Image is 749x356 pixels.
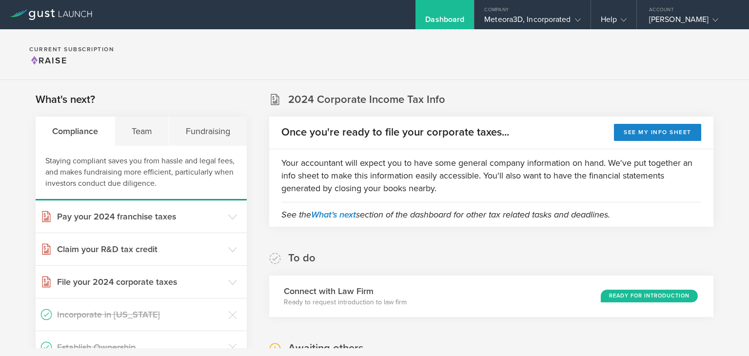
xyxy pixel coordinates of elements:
h2: What's next? [36,93,95,107]
em: See the section of the dashboard for other tax related tasks and deadlines. [281,209,610,220]
div: Ready for Introduction [601,290,698,302]
h2: Once you're ready to file your corporate taxes... [281,125,509,139]
h2: To do [288,251,315,265]
h3: File your 2024 corporate taxes [57,276,223,288]
span: Raise [29,55,67,66]
h3: Incorporate in [US_STATE] [57,308,223,321]
h3: Establish Ownership [57,341,223,354]
a: What's next [311,209,356,220]
div: Meteora3D, Incorporated [484,15,580,29]
h2: Current Subscription [29,46,114,52]
div: Help [601,15,627,29]
p: Your accountant will expect you to have some general company information on hand. We've put toget... [281,157,701,195]
div: Staying compliant saves you from hassle and legal fees, and makes fundraising more efficient, par... [36,146,247,200]
div: Compliance [36,117,115,146]
h3: Connect with Law Firm [284,285,407,297]
h2: Awaiting others [288,341,363,356]
div: Dashboard [425,15,464,29]
div: Connect with Law FirmReady to request introduction to law firmReady for Introduction [269,276,713,317]
button: See my info sheet [614,124,701,141]
div: Team [115,117,169,146]
h3: Claim your R&D tax credit [57,243,223,256]
div: Fundraising [169,117,247,146]
div: [PERSON_NAME] [649,15,732,29]
h3: Pay your 2024 franchise taxes [57,210,223,223]
h2: 2024 Corporate Income Tax Info [288,93,445,107]
p: Ready to request introduction to law firm [284,297,407,307]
